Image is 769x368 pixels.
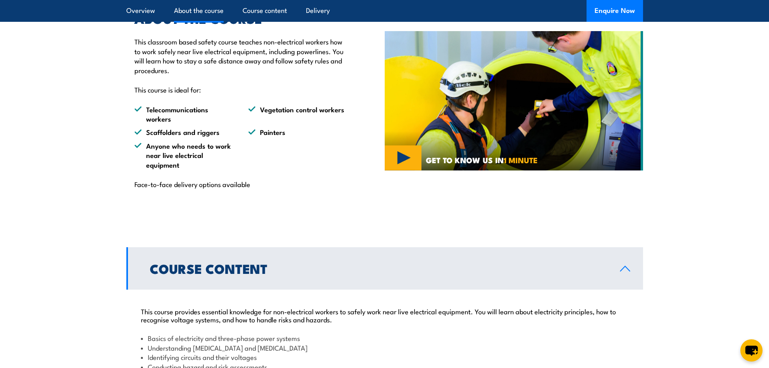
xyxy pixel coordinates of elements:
li: Identifying circuits and their voltages [141,352,629,362]
p: This course provides essential knowledge for non-electrical workers to safely work near live elec... [141,307,629,323]
li: Scaffolders and riggers [134,127,234,137]
p: This classroom based safety course teaches non-electrical workers how to work safely near live el... [134,37,348,75]
h2: Course Content [150,263,607,274]
strong: 1 MINUTE [504,154,538,166]
p: Face-to-face delivery options available [134,179,348,189]
li: Painters [248,127,348,137]
h2: ABOUT THE COURSE [134,13,348,24]
li: Anyone who needs to work near live electrical equipment [134,141,234,169]
button: chat-button [740,339,763,362]
span: GET TO KNOW US IN [426,156,538,164]
li: Understanding [MEDICAL_DATA] and [MEDICAL_DATA] [141,343,629,352]
li: Telecommunications workers [134,105,234,124]
a: Course Content [126,247,643,290]
li: Vegetation control workers [248,105,348,124]
p: This course is ideal for: [134,85,348,94]
li: Basics of electricity and three-phase power systems [141,333,629,343]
